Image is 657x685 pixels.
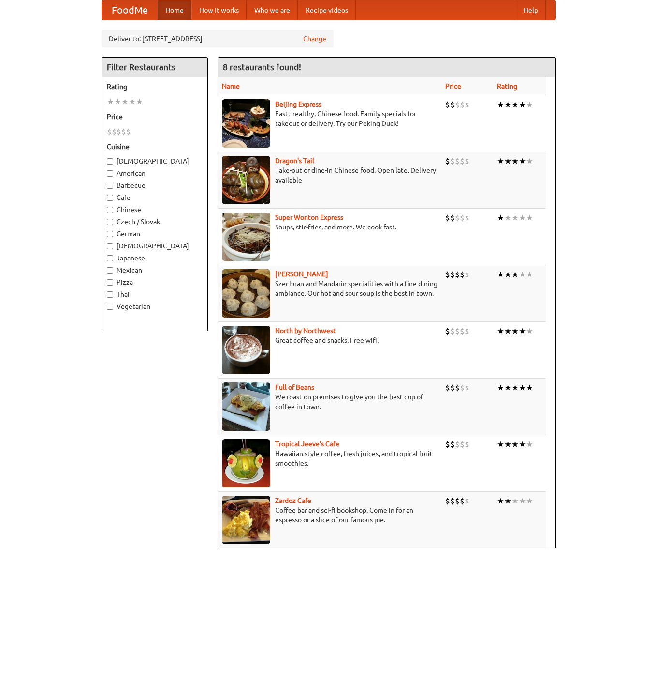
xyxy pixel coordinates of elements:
[102,0,158,20] a: FoodMe
[222,156,270,204] img: dragon.jpg
[275,157,314,165] a: Dragon's Tail
[222,82,240,90] a: Name
[107,229,203,239] label: German
[222,496,270,544] img: zardoz.jpg
[445,382,450,393] li: $
[519,99,526,110] li: ★
[158,0,191,20] a: Home
[275,100,321,108] a: Beijing Express
[222,99,270,148] img: beijing.jpg
[526,213,533,223] li: ★
[465,156,469,167] li: $
[275,213,343,221] a: Super Wonton Express
[519,496,526,506] li: ★
[450,496,455,506] li: $
[107,231,113,237] input: German
[450,382,455,393] li: $
[450,326,455,336] li: $
[497,439,504,450] li: ★
[275,440,339,448] a: Tropical Jeeve's Cafe
[460,439,465,450] li: $
[445,156,450,167] li: $
[275,497,311,504] b: Zardoz Cafe
[526,439,533,450] li: ★
[455,496,460,506] li: $
[107,112,203,122] h5: Price
[445,82,461,90] a: Price
[107,217,203,227] label: Czech / Slovak
[504,382,511,393] li: ★
[511,439,519,450] li: ★
[107,255,113,261] input: Japanese
[460,213,465,223] li: $
[511,213,519,223] li: ★
[460,496,465,506] li: $
[504,496,511,506] li: ★
[107,291,113,298] input: Thai
[526,496,533,506] li: ★
[497,156,504,167] li: ★
[107,277,203,287] label: Pizza
[445,213,450,223] li: $
[107,207,113,213] input: Chinese
[455,326,460,336] li: $
[465,213,469,223] li: $
[303,34,326,44] a: Change
[222,382,270,431] img: beans.jpg
[107,158,113,165] input: [DEMOGRAPHIC_DATA]
[455,156,460,167] li: $
[107,170,113,177] input: American
[504,99,511,110] li: ★
[222,213,270,261] img: superwonton.jpg
[455,439,460,450] li: $
[121,96,129,107] li: ★
[107,193,203,202] label: Cafe
[222,109,438,128] p: Fast, healthy, Chinese food. Family specials for takeout or delivery. Try our Peking Duck!
[465,496,469,506] li: $
[275,270,328,278] a: [PERSON_NAME]
[107,96,114,107] li: ★
[275,327,336,335] a: North by Northwest
[102,30,334,47] div: Deliver to: [STREET_ADDRESS]
[107,267,113,274] input: Mexican
[222,439,270,487] img: jeeves.jpg
[511,496,519,506] li: ★
[450,99,455,110] li: $
[460,269,465,280] li: $
[450,213,455,223] li: $
[497,269,504,280] li: ★
[136,96,143,107] li: ★
[504,326,511,336] li: ★
[497,213,504,223] li: ★
[460,326,465,336] li: $
[107,82,203,91] h5: Rating
[504,213,511,223] li: ★
[497,82,517,90] a: Rating
[445,99,450,110] li: $
[511,156,519,167] li: ★
[129,96,136,107] li: ★
[511,382,519,393] li: ★
[445,326,450,336] li: $
[107,289,203,299] label: Thai
[519,156,526,167] li: ★
[126,126,131,137] li: $
[275,383,314,391] a: Full of Beans
[526,99,533,110] li: ★
[519,326,526,336] li: ★
[117,126,121,137] li: $
[298,0,356,20] a: Recipe videos
[497,99,504,110] li: ★
[511,326,519,336] li: ★
[526,382,533,393] li: ★
[107,241,203,251] label: [DEMOGRAPHIC_DATA]
[526,269,533,280] li: ★
[247,0,298,20] a: Who we are
[112,126,117,137] li: $
[460,156,465,167] li: $
[511,269,519,280] li: ★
